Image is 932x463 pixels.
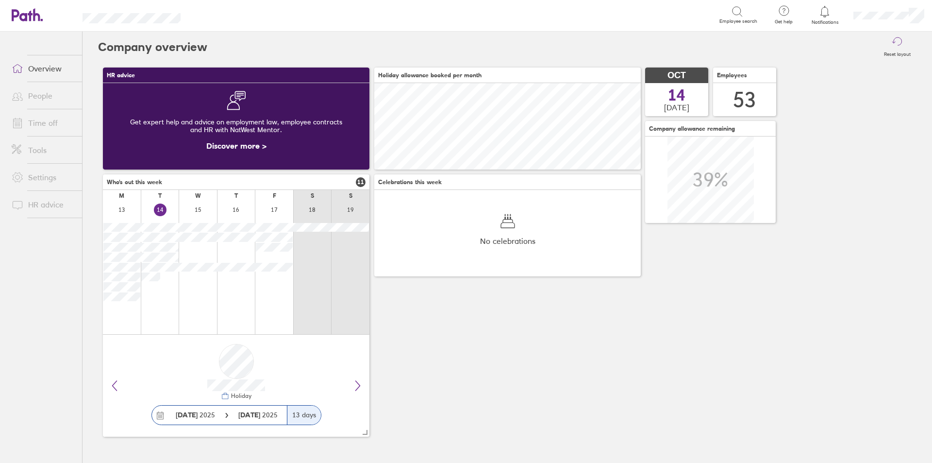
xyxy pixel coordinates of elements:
div: Holiday [229,393,251,399]
span: [DATE] [664,103,689,112]
div: M [119,192,124,199]
span: 2025 [238,411,278,419]
span: Notifications [809,19,841,25]
span: OCT [667,70,686,81]
span: 2025 [176,411,215,419]
a: HR advice [4,195,82,214]
span: Holiday allowance booked per month [378,72,482,79]
a: Settings [4,168,82,187]
div: 13 days [287,406,321,425]
div: Get expert help and advice on employment law, employee contracts and HR with NatWest Mentor. [111,110,362,141]
span: Company allowance remaining [649,125,735,132]
h2: Company overview [98,32,207,63]
strong: [DATE] [238,411,262,419]
div: S [349,192,352,199]
span: 11 [356,177,366,187]
div: W [195,192,201,199]
label: Reset layout [878,49,916,57]
a: Discover more > [206,141,266,151]
span: HR advice [107,72,135,79]
span: Celebrations this week [378,179,442,186]
span: Employees [717,72,747,79]
div: Search [207,10,232,19]
a: Overview [4,59,82,78]
a: People [4,86,82,105]
button: Reset layout [878,32,916,63]
div: T [234,192,238,199]
span: Employee search [719,18,757,24]
div: S [311,192,314,199]
div: 53 [733,87,756,112]
a: Time off [4,113,82,133]
span: No celebrations [480,237,535,245]
strong: [DATE] [176,411,198,419]
a: Tools [4,140,82,160]
a: Notifications [809,5,841,25]
span: Get help [768,19,799,25]
span: Who's out this week [107,179,162,186]
div: T [158,192,162,199]
div: F [273,192,276,199]
span: 14 [668,87,685,103]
